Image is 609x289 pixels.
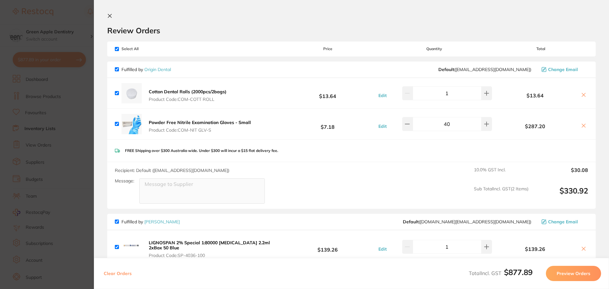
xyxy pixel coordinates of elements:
span: Select All [115,47,178,51]
a: Origin Dental [144,67,171,72]
label: Message: [115,178,134,184]
button: Edit [377,123,389,129]
span: Sub Total Incl. GST ( 2 Items) [474,186,528,204]
button: Powder Free Nitrile Examination Gloves - Small Product Code:COM-NIT GLV-S [147,120,253,133]
span: 10.0 % GST Incl. [474,167,528,181]
span: Product Code: COM-NIT GLV-S [149,128,251,133]
span: Price [280,47,375,51]
button: LIGNOSPAN 2% Special 1:80000 [MEDICAL_DATA] 2.2ml 2xBox 50 Blue Product Code:SP-4036-100 [147,240,280,258]
button: Preview Orders [546,266,601,281]
button: Edit [377,93,389,98]
span: info@origindental.com.au [438,67,531,72]
b: $139.26 [280,241,375,253]
b: Default [403,219,419,225]
button: Change Email [540,219,588,225]
span: Total [494,47,588,51]
b: $7.18 [280,118,375,130]
b: $13.64 [494,93,577,98]
span: Quantity [375,47,494,51]
span: customer.care@henryschein.com.au [403,219,531,224]
output: $30.08 [534,167,588,181]
button: Clear Orders [102,266,134,281]
button: Edit [377,246,389,252]
img: MjZpMG1kcA [121,237,142,257]
button: Cotton Dental Rolls (2000pcs/2bags) Product Code:COM-COTT ROLL [147,89,228,102]
span: Change Email [548,219,578,224]
img: MmxzNzQ5Ng [121,114,142,134]
b: $877.89 [504,267,533,277]
p: Fulfilled by [121,67,171,72]
b: Default [438,67,454,72]
b: Cotton Dental Rolls (2000pcs/2bags) [149,89,226,95]
p: Fulfilled by [121,219,180,224]
img: eHBnZzM0Yg [121,83,142,103]
span: Product Code: SP-4036-100 [149,253,278,258]
b: LIGNOSPAN 2% Special 1:80000 [MEDICAL_DATA] 2.2ml 2xBox 50 Blue [149,240,270,251]
span: Change Email [548,67,578,72]
output: $330.92 [534,186,588,204]
button: Change Email [540,67,588,72]
b: $13.64 [280,87,375,99]
a: [PERSON_NAME] [144,219,180,225]
b: $139.26 [494,246,577,252]
span: Product Code: COM-COTT ROLL [149,97,226,102]
h2: Review Orders [107,26,596,35]
span: Recipient: Default ( [EMAIL_ADDRESS][DOMAIN_NAME] ) [115,167,229,173]
p: FREE Shipping over $300 Australia wide. Under $300 will incur a $15 flat delivery fee. [125,148,278,153]
b: Powder Free Nitrile Examination Gloves - Small [149,120,251,125]
span: Total Incl. GST [469,270,533,276]
b: $287.20 [494,123,577,129]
